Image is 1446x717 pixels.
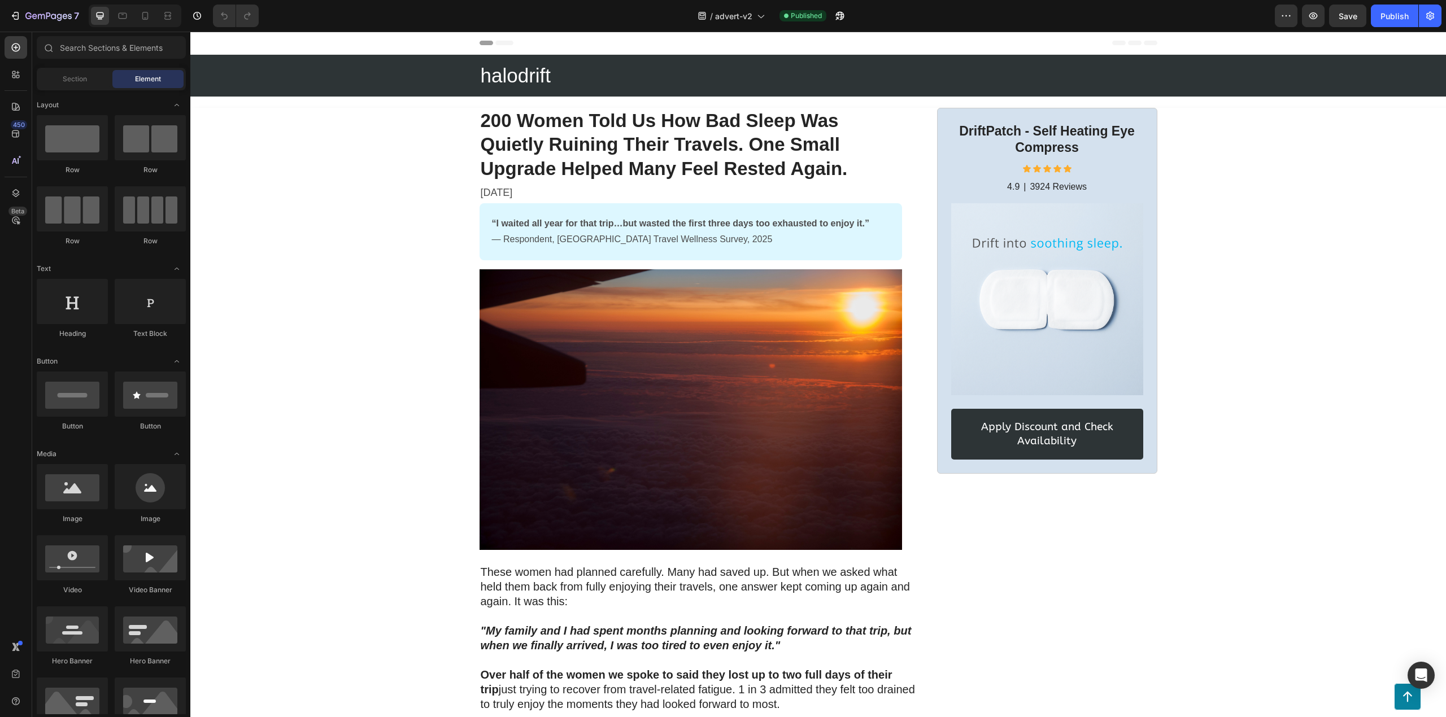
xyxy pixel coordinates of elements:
span: / [710,10,713,22]
strong: 200 Women Told Us How Bad Sleep Was Quietly Ruining Their Travels. One Small Upgrade Helped Many ... [290,78,657,148]
span: advert-v2 [715,10,752,22]
div: Row [115,236,186,246]
button: Publish [1371,5,1418,27]
span: Toggle open [168,352,186,370]
div: Publish [1380,10,1409,22]
div: Image [37,514,108,524]
div: Hero Banner [37,656,108,666]
div: Button [115,421,186,431]
div: Row [115,165,186,175]
p: 7 [74,9,79,23]
span: Element [135,74,161,84]
span: Toggle open [168,96,186,114]
strong: "My family and I had spent months planning and looking forward to that trip, but when we finally ... [290,593,721,620]
h2: DriftPatch - Self Heating Eye Compress [761,90,953,126]
button: Save [1329,5,1366,27]
div: Row [37,165,108,175]
p: — Respondent, [GEOGRAPHIC_DATA] Travel Wellness Survey, 2025 [302,184,699,217]
iframe: Design area [190,32,1446,717]
div: Row [37,236,108,246]
div: Undo/Redo [213,5,259,27]
div: Video Banner [115,585,186,595]
span: Button [37,356,58,366]
span: Toggle open [168,260,186,278]
span: Layout [37,100,59,110]
button: 7 [5,5,84,27]
div: Beta [8,207,27,216]
p: just trying to recover from travel-related fatigue. 1 in 3 admitted they felt too drained to trul... [290,636,729,680]
span: Section [63,74,87,84]
strong: Over half of the women we spoke to said they lost up to two full days of their trip [290,637,702,664]
strong: “I waited all year for that trip…but wasted the first three days too exhausted to enjoy it.” [302,187,680,196]
div: Heading [37,329,108,339]
div: Open Intercom Messenger [1408,662,1435,689]
p: Apply Discount and Check Availability [765,388,948,416]
p: | [833,150,835,161]
p: 3924 Reviews [839,150,896,161]
span: Text [37,264,51,274]
input: Search Sections & Elements [37,36,186,59]
span: Toggle open [168,445,186,463]
div: Button [37,421,108,431]
p: [DATE] [290,152,711,170]
p: 4.9 [817,150,829,161]
p: These women had planned carefully. Many had saved up. But when we asked what held them back from ... [290,533,729,577]
span: Published [791,11,822,21]
div: Text Block [115,329,186,339]
div: Video [37,585,108,595]
div: Image [115,514,186,524]
span: Media [37,449,56,459]
img: gempages_560119237398496112-a34f467e-cdf7-4ffc-b6dd-cebaace76c46.png [761,172,953,364]
img: gempages_560119237398496112-1c6e0220-12cd-4b68-ab79-78a6f5ef5093.jpg [289,238,712,518]
a: Apply Discount and Check Availability [761,377,953,427]
div: Hero Banner [115,656,186,666]
span: Save [1339,11,1357,21]
div: 450 [11,120,27,129]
